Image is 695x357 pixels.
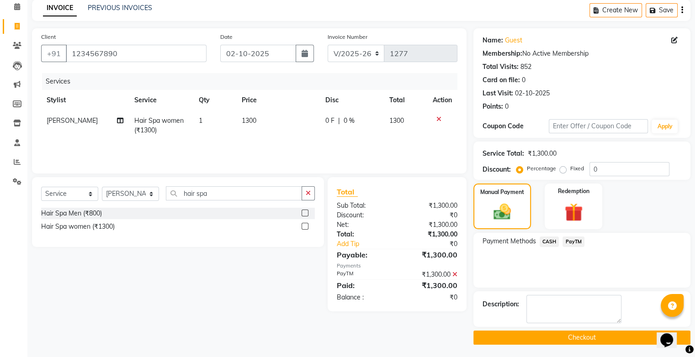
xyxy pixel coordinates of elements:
[397,249,464,260] div: ₹1,300.00
[41,33,56,41] label: Client
[344,116,355,126] span: 0 %
[483,36,503,45] div: Name:
[505,36,522,45] a: Guest
[337,187,358,197] span: Total
[330,249,397,260] div: Payable:
[397,270,464,279] div: ₹1,300.00
[328,33,367,41] label: Invoice Number
[589,3,642,17] button: Create New
[559,201,589,224] img: _gift.svg
[522,75,525,85] div: 0
[41,222,115,231] div: Hair Spa women (₹1300)
[483,236,536,246] span: Payment Methods
[193,90,236,110] th: Qty
[408,239,464,249] div: ₹0
[570,164,584,173] label: Fixed
[397,230,464,239] div: ₹1,300.00
[488,202,516,222] img: _cash.svg
[483,89,513,98] div: Last Visit:
[330,270,397,279] div: PayTM
[549,119,648,133] input: Enter Offer / Coupon Code
[397,293,464,302] div: ₹0
[483,149,524,158] div: Service Total:
[134,116,184,134] span: Hair Spa women (₹1300)
[483,165,511,174] div: Discount:
[330,201,397,210] div: Sub Total:
[242,116,256,125] span: 1300
[330,230,397,239] div: Total:
[483,49,522,58] div: Membership:
[66,45,207,62] input: Search by Name/Mobile/Email/Code
[505,102,509,111] div: 0
[330,220,397,230] div: Net:
[41,90,129,110] th: Stylist
[427,90,457,110] th: Action
[129,90,193,110] th: Service
[646,3,678,17] button: Save
[330,280,397,291] div: Paid:
[220,33,233,41] label: Date
[520,62,531,72] div: 852
[562,236,584,247] span: PayTM
[384,90,427,110] th: Total
[527,164,556,173] label: Percentage
[41,209,102,218] div: Hair Spa Men (₹800)
[473,331,690,345] button: Checkout
[397,201,464,210] div: ₹1,300.00
[515,89,550,98] div: 02-10-2025
[483,49,681,58] div: No Active Membership
[389,116,404,125] span: 1300
[338,116,340,126] span: |
[330,210,397,220] div: Discount:
[483,299,519,309] div: Description:
[330,239,408,249] a: Add Tip
[540,236,559,247] span: CASH
[325,116,334,126] span: 0 F
[199,116,202,125] span: 1
[528,149,557,158] div: ₹1,300.00
[337,262,457,270] div: Payments
[320,90,384,110] th: Disc
[397,280,464,291] div: ₹1,300.00
[397,220,464,230] div: ₹1,300.00
[166,186,302,200] input: Search or Scan
[330,293,397,302] div: Balance :
[558,187,589,195] label: Redemption
[480,188,524,196] label: Manual Payment
[483,102,503,111] div: Points:
[483,75,520,85] div: Card on file:
[652,120,678,133] button: Apply
[41,45,67,62] button: +91
[483,62,519,72] div: Total Visits:
[483,121,549,131] div: Coupon Code
[47,116,98,125] span: [PERSON_NAME]
[397,210,464,220] div: ₹0
[88,4,152,12] a: PREVIOUS INVOICES
[42,73,464,90] div: Services
[657,320,686,348] iframe: chat widget
[236,90,320,110] th: Price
